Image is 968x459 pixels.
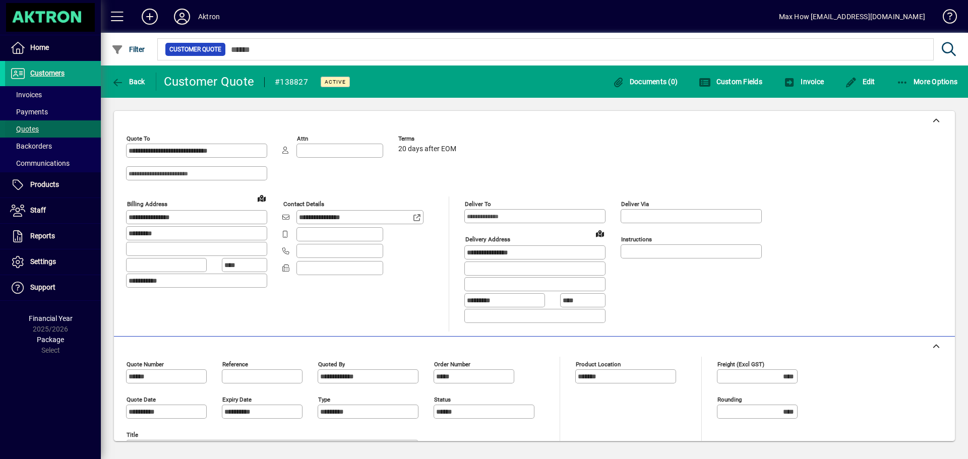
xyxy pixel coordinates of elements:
[717,396,742,403] mat-label: Rounding
[781,73,826,91] button: Invoice
[5,86,101,103] a: Invoices
[10,159,70,167] span: Communications
[5,120,101,138] a: Quotes
[5,155,101,172] a: Communications
[576,360,621,367] mat-label: Product location
[37,336,64,344] span: Package
[127,135,150,142] mat-label: Quote To
[717,360,764,367] mat-label: Freight (excl GST)
[612,78,678,86] span: Documents (0)
[5,138,101,155] a: Backorders
[5,249,101,275] a: Settings
[127,360,164,367] mat-label: Quote number
[465,201,491,208] mat-label: Deliver To
[30,257,56,266] span: Settings
[254,190,270,206] a: View on map
[610,73,680,91] button: Documents (0)
[5,275,101,300] a: Support
[621,236,652,243] mat-label: Instructions
[845,78,875,86] span: Edit
[101,73,156,91] app-page-header-button: Back
[696,73,765,91] button: Custom Fields
[109,73,148,91] button: Back
[5,198,101,223] a: Staff
[896,78,958,86] span: More Options
[10,125,39,133] span: Quotes
[10,91,42,99] span: Invoices
[10,142,52,150] span: Backorders
[325,79,346,85] span: Active
[592,225,608,241] a: View on map
[434,360,470,367] mat-label: Order number
[222,396,252,403] mat-label: Expiry date
[10,108,48,116] span: Payments
[398,136,459,142] span: Terms
[5,35,101,60] a: Home
[318,396,330,403] mat-label: Type
[166,8,198,26] button: Profile
[5,172,101,198] a: Products
[134,8,166,26] button: Add
[5,103,101,120] a: Payments
[894,73,960,91] button: More Options
[198,9,220,25] div: Aktron
[109,40,148,58] button: Filter
[169,44,221,54] span: Customer Quote
[164,74,255,90] div: Customer Quote
[398,145,456,153] span: 20 days after EOM
[127,431,138,438] mat-label: Title
[783,78,824,86] span: Invoice
[30,283,55,291] span: Support
[30,206,46,214] span: Staff
[779,9,925,25] div: Max How [EMAIL_ADDRESS][DOMAIN_NAME]
[297,135,308,142] mat-label: Attn
[842,73,878,91] button: Edit
[111,78,145,86] span: Back
[30,180,59,188] span: Products
[699,78,762,86] span: Custom Fields
[275,74,308,90] div: #138827
[434,396,451,403] mat-label: Status
[127,396,156,403] mat-label: Quote date
[29,314,73,322] span: Financial Year
[30,232,55,240] span: Reports
[222,360,248,367] mat-label: Reference
[30,43,49,51] span: Home
[621,201,649,208] mat-label: Deliver via
[318,360,345,367] mat-label: Quoted by
[111,45,145,53] span: Filter
[935,2,955,35] a: Knowledge Base
[5,224,101,249] a: Reports
[30,69,65,77] span: Customers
